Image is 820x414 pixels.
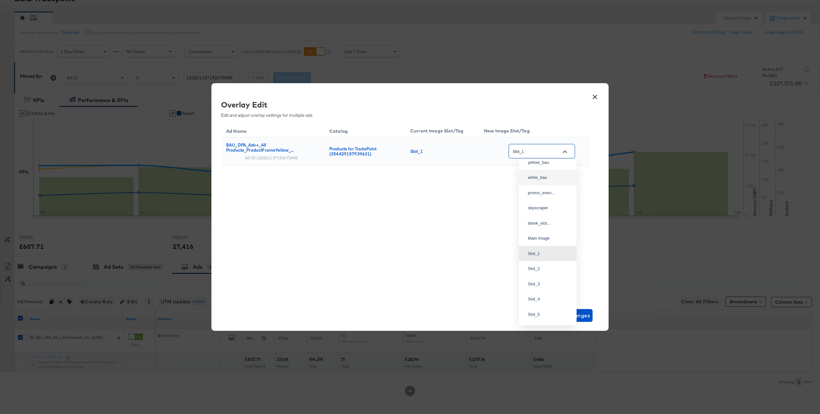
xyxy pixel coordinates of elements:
span: Catalog [329,128,356,134]
div: Slot_4 [528,296,564,302]
div: blank_slot... [528,220,564,227]
div: Slot_1 [410,149,471,154]
div: Overlay Edit [221,99,585,110]
th: Current Image Slot/Tag [405,123,479,137]
div: white_bau [528,174,564,181]
div: Slot_3 [528,281,564,287]
button: Close [560,147,570,156]
div: Edit and adjust overlay settings for multiple ads [221,99,585,118]
div: Slot_1 [528,251,564,257]
div: AD ID: 120201137192670498 [245,155,298,160]
button: × [589,90,601,101]
div: promo_even... [528,190,564,196]
th: New Image Slot/Tag [479,123,589,137]
div: Slot_2 [528,266,564,272]
span: Ad Name [226,128,255,134]
div: BAU_DPA_Adv+_All Products_ProductFrameYellow_... [226,142,316,153]
div: Main image [528,235,564,242]
div: Products for TradePoint (354429157939631) [329,146,398,156]
div: skyscraper [528,205,564,211]
div: Slot_5 [528,311,564,318]
div: yellow_bau [528,159,564,166]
